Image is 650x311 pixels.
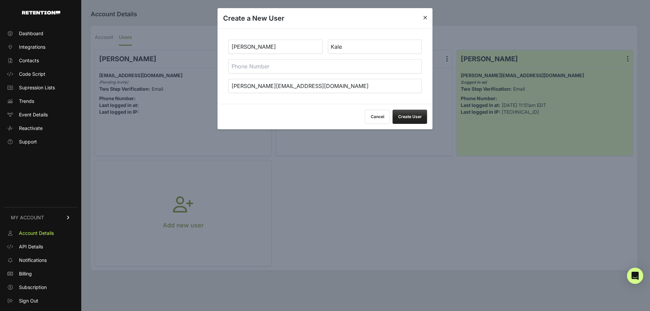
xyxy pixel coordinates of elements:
[4,109,77,120] a: Event Details
[229,40,323,54] input: First Name
[19,284,47,291] span: Subscription
[19,57,39,64] span: Contacts
[365,110,390,124] button: Cancel
[4,42,77,52] a: Integrations
[4,255,77,266] a: Notifications
[19,230,54,237] span: Account Details
[627,268,643,284] div: Open Intercom Messenger
[19,98,34,105] span: Trends
[4,82,77,93] a: Supression Lists
[19,30,43,37] span: Dashboard
[229,79,422,93] input: Email Address
[393,110,427,124] button: Create User
[19,44,45,50] span: Integrations
[4,69,77,80] a: Code Script
[4,241,77,252] a: API Details
[19,243,43,250] span: API Details
[4,55,77,66] a: Contacts
[19,270,32,277] span: Billing
[19,138,37,145] span: Support
[4,295,77,306] a: Sign Out
[4,96,77,107] a: Trends
[4,228,77,239] a: Account Details
[19,297,38,304] span: Sign Out
[22,11,60,15] img: Retention.com
[4,136,77,147] a: Support
[19,111,48,118] span: Event Details
[19,125,43,132] span: Reactivate
[4,282,77,293] a: Subscription
[328,40,422,54] input: Last Name
[223,14,284,23] h3: Create a New User
[4,28,77,39] a: Dashboard
[19,71,45,77] span: Code Script
[229,59,422,73] input: Phone Number
[11,214,44,221] span: MY ACCOUNT
[19,257,47,264] span: Notifications
[19,84,55,91] span: Supression Lists
[4,207,77,228] a: MY ACCOUNT
[4,268,77,279] a: Billing
[4,123,77,134] a: Reactivate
